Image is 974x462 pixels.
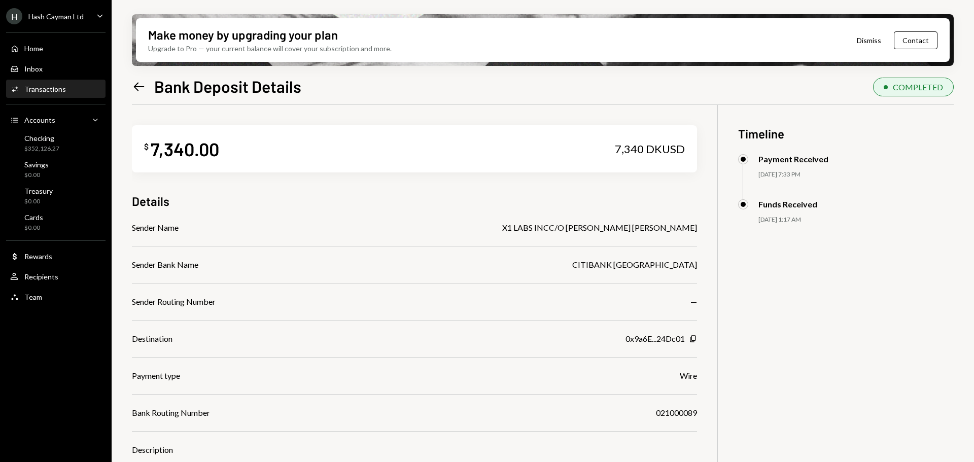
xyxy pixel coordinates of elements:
[144,141,149,152] div: $
[615,142,685,156] div: 7,340 DKUSD
[738,125,954,142] h3: Timeline
[758,216,954,224] div: [DATE] 1:17 AM
[24,213,43,222] div: Cards
[132,333,172,345] div: Destination
[6,288,106,306] a: Team
[690,296,697,308] div: —
[24,272,58,281] div: Recipients
[6,267,106,286] a: Recipients
[132,222,179,234] div: Sender Name
[132,444,173,456] div: Description
[132,370,180,382] div: Payment type
[148,26,338,43] div: Make money by upgrading your plan
[28,12,84,21] div: Hash Cayman Ltd
[24,293,42,301] div: Team
[6,184,106,208] a: Treasury$0.00
[151,137,219,160] div: 7,340.00
[24,197,53,206] div: $0.00
[894,31,937,49] button: Contact
[24,160,49,169] div: Savings
[148,43,392,54] div: Upgrade to Pro — your current balance will cover your subscription and more.
[502,222,697,234] div: X1 LABS INCC/O [PERSON_NAME] [PERSON_NAME]
[758,170,954,179] div: [DATE] 7:33 PM
[132,193,169,209] h3: Details
[132,259,198,271] div: Sender Bank Name
[656,407,697,419] div: 021000089
[680,370,697,382] div: Wire
[24,64,43,73] div: Inbox
[572,259,697,271] div: CITIBANK [GEOGRAPHIC_DATA]
[893,82,943,92] div: COMPLETED
[24,44,43,53] div: Home
[758,199,817,209] div: Funds Received
[6,131,106,155] a: Checking$352,126.27
[758,154,828,164] div: Payment Received
[132,296,216,308] div: Sender Routing Number
[6,247,106,265] a: Rewards
[844,28,894,52] button: Dismiss
[6,8,22,24] div: H
[154,76,301,96] h1: Bank Deposit Details
[6,210,106,234] a: Cards$0.00
[24,187,53,195] div: Treasury
[24,85,66,93] div: Transactions
[24,171,49,180] div: $0.00
[625,333,685,345] div: 0x9a6E...24Dc01
[6,59,106,78] a: Inbox
[6,157,106,182] a: Savings$0.00
[24,116,55,124] div: Accounts
[24,224,43,232] div: $0.00
[6,111,106,129] a: Accounts
[132,407,210,419] div: Bank Routing Number
[6,39,106,57] a: Home
[24,252,52,261] div: Rewards
[6,80,106,98] a: Transactions
[24,134,59,143] div: Checking
[24,145,59,153] div: $352,126.27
